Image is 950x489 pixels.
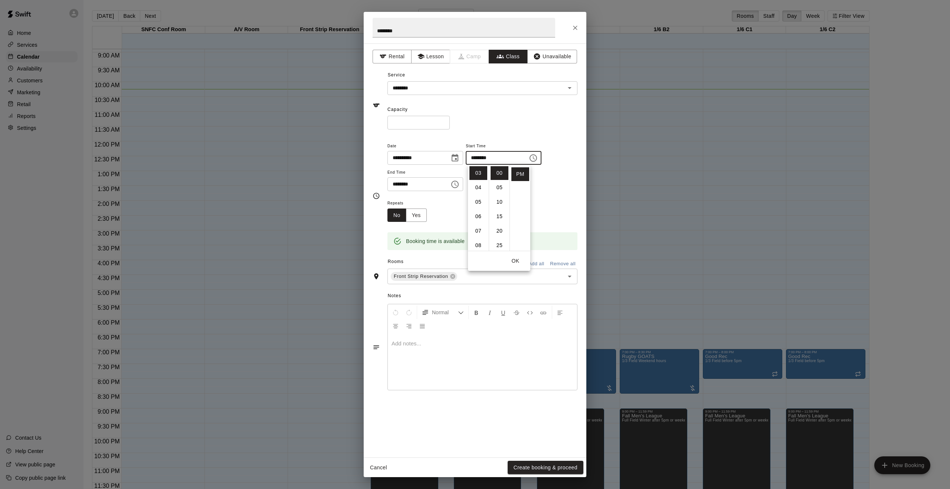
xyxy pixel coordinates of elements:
button: Insert Link [537,306,550,319]
span: Front Strip Reservation [391,273,451,280]
button: Open [564,271,575,282]
button: Rental [373,50,412,63]
span: Service [388,72,405,78]
ul: Select minutes [489,165,510,251]
li: PM [511,167,529,181]
button: Choose date, selected date is Oct 14, 2025 [448,151,462,165]
li: 10 minutes [491,195,508,209]
button: Open [564,83,575,93]
button: Unavailable [527,50,577,63]
button: Format Italics [484,306,496,319]
svg: Timing [373,192,380,200]
button: Yes [406,209,427,222]
div: outlined button group [387,209,427,222]
button: Choose time, selected time is 5:45 PM [448,177,462,192]
li: 3 hours [469,166,487,180]
button: Right Align [403,319,415,332]
span: Repeats [387,198,433,209]
button: Insert Code [524,306,536,319]
button: Close [569,21,582,35]
li: 4 hours [469,181,487,194]
svg: Service [373,102,380,109]
button: Format Strikethrough [510,306,523,319]
li: 15 minutes [491,210,508,223]
ul: Select hours [468,165,489,251]
button: OK [504,254,527,268]
span: Rooms [388,259,404,264]
svg: Notes [373,344,380,351]
button: Cancel [367,461,390,475]
li: 8 hours [469,239,487,252]
button: Add all [524,258,548,270]
button: Center Align [389,319,402,332]
button: Lesson [411,50,450,63]
svg: Rooms [373,273,380,280]
ul: Select meridiem [510,165,530,251]
li: 20 minutes [491,224,508,238]
button: Format Underline [497,306,510,319]
span: Capacity [387,107,408,112]
li: 0 minutes [491,166,508,180]
button: Create booking & proceed [508,461,583,475]
button: Undo [389,306,402,319]
span: Normal [432,309,458,316]
button: Redo [403,306,415,319]
span: Date [387,141,463,151]
li: 7 hours [469,224,487,238]
li: 5 hours [469,195,487,209]
button: Remove all [548,258,577,270]
span: Start Time [466,141,541,151]
button: No [387,209,406,222]
button: Justify Align [416,319,429,332]
div: Front Strip Reservation [391,272,457,281]
li: 6 hours [469,210,487,223]
button: Formatting Options [419,306,467,319]
button: Choose time, selected time is 3:00 PM [526,151,541,165]
div: Booking time is available [406,234,465,248]
button: Format Bold [470,306,483,319]
li: 5 minutes [491,181,508,194]
span: End Time [387,168,463,178]
span: Notes [388,290,577,302]
li: 25 minutes [491,239,508,252]
span: Camps can only be created in the Services page [450,50,489,63]
button: Class [489,50,528,63]
button: Left Align [554,306,566,319]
